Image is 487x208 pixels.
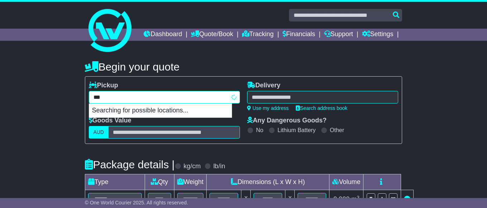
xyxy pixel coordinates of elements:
[89,117,131,125] label: Goods Value
[247,117,327,125] label: Any Dangerous Goods?
[330,127,344,134] label: Other
[296,105,347,111] a: Search address book
[283,29,315,41] a: Financials
[85,174,145,190] td: Type
[351,195,360,203] span: m
[89,126,109,139] label: AUD
[362,29,394,41] a: Settings
[213,163,225,170] label: lb/in
[404,195,410,203] a: Remove this item
[85,200,188,205] span: © One World Courier 2025. All rights reserved.
[184,163,201,170] label: kg/cm
[89,91,240,103] typeahead: Please provide city
[278,127,316,134] label: Lithium Battery
[145,174,174,190] td: Qty
[247,105,289,111] a: Use my address
[191,29,233,41] a: Quote/Book
[256,127,263,134] label: No
[333,195,349,203] span: 0.000
[85,61,402,73] h4: Begin your quote
[247,82,280,90] label: Delivery
[174,174,207,190] td: Weight
[85,159,175,170] h4: Package details |
[242,29,274,41] a: Tracking
[357,195,360,200] sup: 3
[144,29,182,41] a: Dashboard
[207,174,329,190] td: Dimensions (L x W x H)
[89,104,232,117] p: Searching for possible locations...
[329,174,363,190] td: Volume
[324,29,353,41] a: Support
[89,82,118,90] label: Pickup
